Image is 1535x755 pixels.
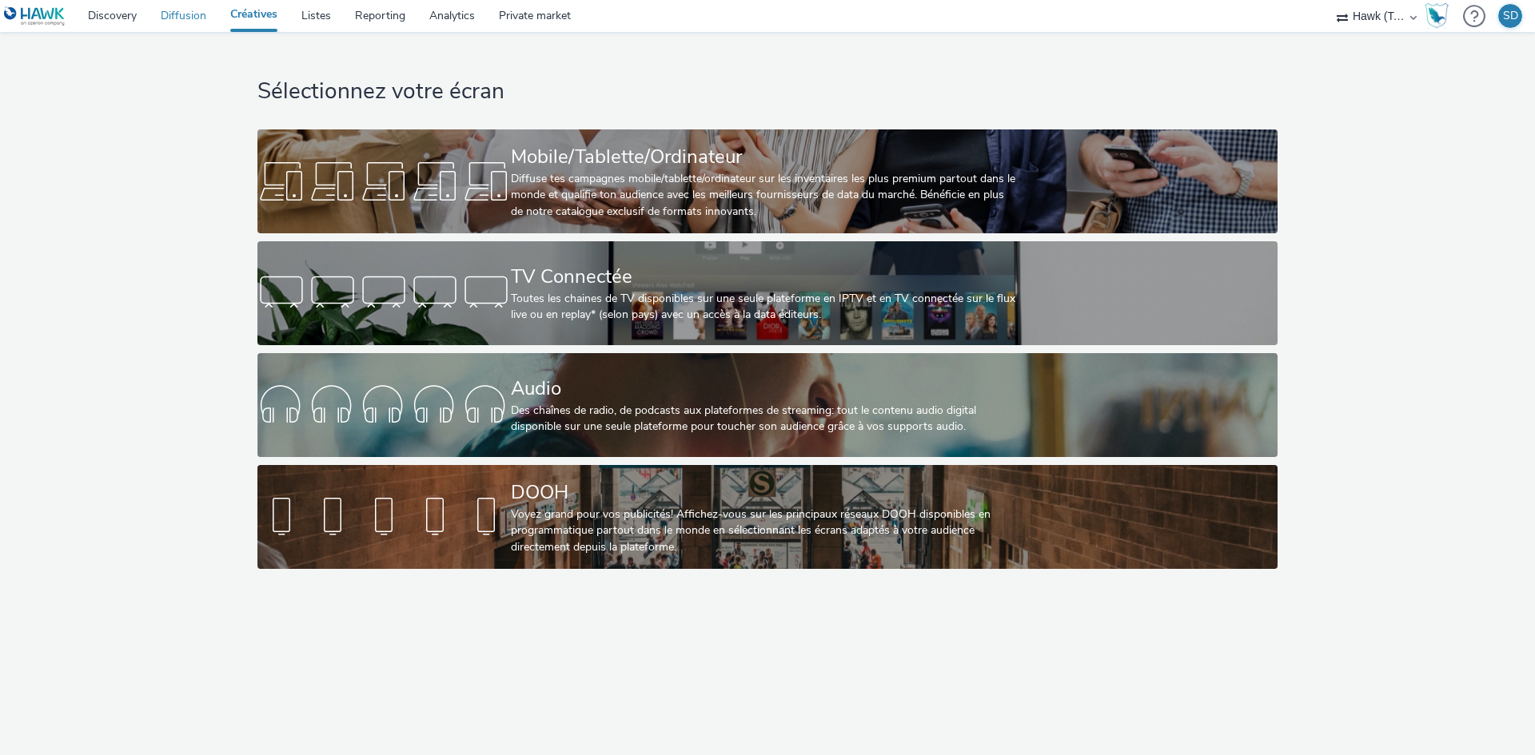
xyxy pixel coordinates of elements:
a: Mobile/Tablette/OrdinateurDiffuse tes campagnes mobile/tablette/ordinateur sur les inventaires le... [257,129,1277,233]
div: Mobile/Tablette/Ordinateur [511,143,1018,171]
div: DOOH [511,479,1018,507]
div: TV Connectée [511,263,1018,291]
a: DOOHVoyez grand pour vos publicités! Affichez-vous sur les principaux réseaux DOOH disponibles en... [257,465,1277,569]
img: Hawk Academy [1425,3,1449,29]
a: AudioDes chaînes de radio, de podcasts aux plateformes de streaming: tout le contenu audio digita... [257,353,1277,457]
a: TV ConnectéeToutes les chaines de TV disponibles sur une seule plateforme en IPTV et en TV connec... [257,241,1277,345]
div: Des chaînes de radio, de podcasts aux plateformes de streaming: tout le contenu audio digital dis... [511,403,1018,435]
div: SD [1503,4,1518,28]
div: Toutes les chaines de TV disponibles sur une seule plateforme en IPTV et en TV connectée sur le f... [511,291,1018,324]
img: undefined Logo [4,6,66,26]
div: Audio [511,375,1018,403]
div: Diffuse tes campagnes mobile/tablette/ordinateur sur les inventaires les plus premium partout dan... [511,171,1018,220]
h1: Sélectionnez votre écran [257,77,1277,107]
a: Hawk Academy [1425,3,1455,29]
div: Voyez grand pour vos publicités! Affichez-vous sur les principaux réseaux DOOH disponibles en pro... [511,507,1018,555]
